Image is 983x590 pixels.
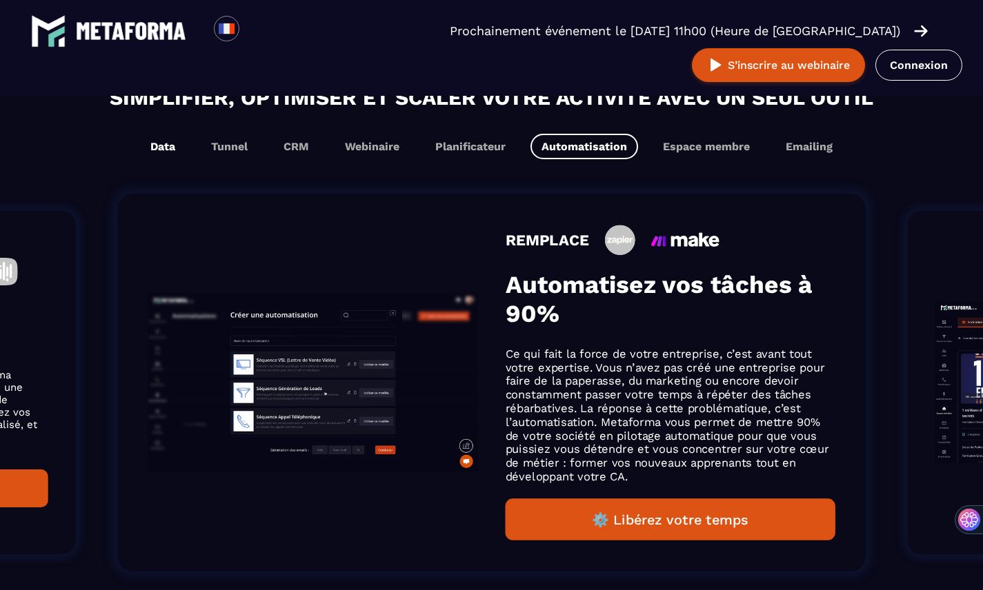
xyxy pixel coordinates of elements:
[14,82,969,113] h2: Simplifier, optimiser et scaler votre activité avec un seul outil
[692,48,865,82] button: S’inscrire au webinaire
[505,231,589,249] h4: REMPLACE
[875,50,962,81] a: Connexion
[272,134,320,159] button: CRM
[334,134,410,159] button: Webinaire
[707,57,724,74] img: play
[424,134,517,159] button: Planificateur
[652,134,761,159] button: Espace membre
[604,225,635,255] img: icon
[450,21,900,41] p: Prochainement événement le [DATE] 11h00 (Heure de [GEOGRAPHIC_DATA])
[76,22,186,40] img: logo
[148,293,478,472] img: gif
[218,20,235,37] img: fr
[505,270,835,328] h3: Automatisez vos tâches à 90%
[505,347,835,483] p: Ce qui fait la force de votre entreprise, c’est avant tout votre expertise. Vous n’avez pas créé ...
[139,134,186,159] button: Data
[505,498,835,540] button: ⚙️ Libérez votre temps
[775,134,844,159] button: Emailing
[914,23,928,39] img: arrow-right
[200,134,259,159] button: Tunnel
[239,16,273,46] div: Search for option
[31,14,66,48] img: logo
[530,134,638,159] button: Automatisation
[651,233,719,247] img: icon
[251,23,261,39] input: Search for option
